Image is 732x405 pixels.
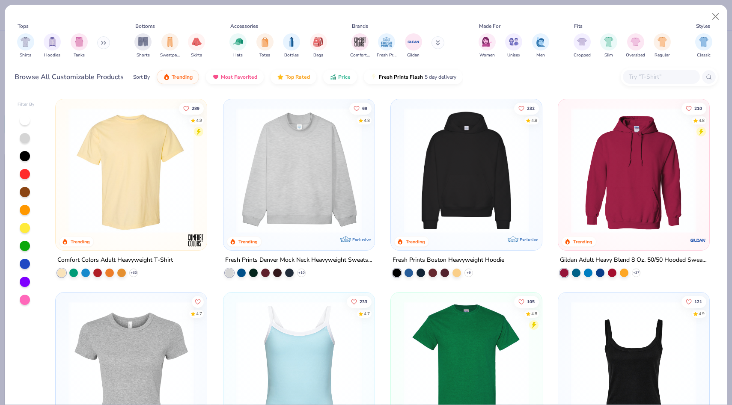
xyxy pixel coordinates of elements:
input: Try "T-Shirt" [628,72,694,82]
div: Gildan Adult Heavy Blend 8 Oz. 50/50 Hooded Sweatshirt [560,255,708,266]
img: 91acfc32-fd48-4d6b-bdad-a4c1a30ac3fc [399,108,533,233]
img: 029b8af0-80e6-406f-9fdc-fdf898547912 [64,108,198,233]
span: Bottles [284,52,299,59]
span: Cropped [574,52,591,59]
div: 4.7 [363,311,369,317]
button: Top Rated [271,70,316,84]
div: filter for Cropped [574,33,591,59]
div: filter for Sweatpants [160,33,180,59]
span: Most Favorited [221,74,257,80]
div: filter for Gildan [405,33,422,59]
div: filter for Bags [310,33,327,59]
img: TopRated.gif [277,74,284,80]
span: Price [338,74,351,80]
img: Unisex Image [509,37,519,47]
button: filter button [134,33,152,59]
button: Like [681,296,706,308]
div: Styles [696,22,710,30]
button: filter button [310,33,327,59]
button: Most Favorited [206,70,264,84]
button: Like [514,102,539,114]
span: Trending [172,74,193,80]
button: Like [192,296,204,308]
button: Price [323,70,357,84]
div: filter for Women [479,33,496,59]
div: 4.8 [699,117,705,124]
span: Unisex [507,52,520,59]
img: Shirts Image [21,37,30,47]
button: filter button [479,33,496,59]
span: 289 [192,106,199,110]
div: filter for Fresh Prints [377,33,396,59]
span: Bags [313,52,323,59]
button: filter button [71,33,88,59]
img: Tanks Image [74,37,84,47]
img: Oversized Image [631,37,640,47]
div: filter for Totes [256,33,274,59]
button: Close [708,9,724,25]
div: 4.9 [699,311,705,317]
span: + 37 [633,270,640,275]
span: Classic [697,52,711,59]
div: Comfort Colors Adult Heavyweight T-Shirt [57,255,173,266]
button: filter button [574,33,591,59]
img: Cropped Image [577,37,587,47]
span: Comfort Colors [350,52,370,59]
button: Like [681,102,706,114]
img: Sweatpants Image [165,37,175,47]
button: filter button [505,33,522,59]
span: + 10 [298,270,304,275]
div: 4.9 [196,117,202,124]
div: filter for Men [532,33,549,59]
div: Browse All Customizable Products [15,72,124,82]
span: Shorts [137,52,150,59]
span: 210 [694,106,702,110]
button: filter button [377,33,396,59]
button: filter button [350,33,370,59]
span: 232 [527,106,535,110]
img: a90f7c54-8796-4cb2-9d6e-4e9644cfe0fe [366,108,500,233]
div: Fresh Prints Denver Mock Neck Heavyweight Sweatshirt [225,255,373,266]
button: Like [349,102,371,114]
span: Exclusive [352,237,371,242]
span: Sweatpants [160,52,180,59]
button: filter button [44,33,61,59]
div: Made For [479,22,500,30]
button: Like [179,102,204,114]
button: filter button [283,33,300,59]
div: filter for Hoodies [44,33,61,59]
img: Skirts Image [192,37,202,47]
div: filter for Shirts [17,33,34,59]
img: most_fav.gif [212,74,219,80]
span: Tanks [74,52,85,59]
span: 233 [359,300,367,304]
button: filter button [405,33,422,59]
span: Exclusive [520,237,538,242]
span: Fresh Prints Flash [379,74,423,80]
span: Gildan [407,52,420,59]
div: filter for Comfort Colors [350,33,370,59]
div: Sort By [133,73,150,81]
span: Hoodies [44,52,60,59]
div: 4.8 [363,117,369,124]
img: Hats Image [233,37,243,47]
span: Skirts [191,52,202,59]
div: 4.8 [531,117,537,124]
div: Filter By [18,101,35,108]
button: Like [346,296,371,308]
div: filter for Shorts [134,33,152,59]
span: Totes [259,52,270,59]
button: filter button [188,33,205,59]
div: Brands [352,22,368,30]
img: trending.gif [163,74,170,80]
button: Fresh Prints Flash5 day delivery [364,70,463,84]
img: Men Image [536,37,545,47]
img: Bags Image [313,37,323,47]
img: Bottles Image [287,37,296,47]
span: 5 day delivery [425,72,456,82]
span: 69 [362,106,367,110]
button: filter button [256,33,274,59]
img: Comfort Colors logo [187,232,205,249]
span: Men [536,52,545,59]
button: filter button [654,33,671,59]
